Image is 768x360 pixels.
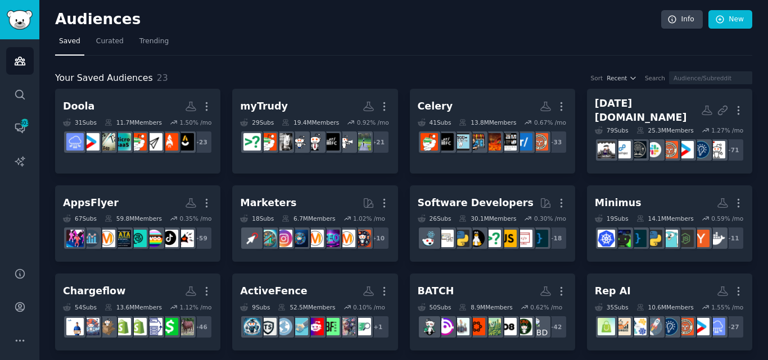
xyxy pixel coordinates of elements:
div: Doola [63,99,94,113]
img: CashApp [161,318,178,335]
div: myTrudy [240,99,288,113]
div: Software Developers [418,196,534,210]
a: Saved [55,33,84,56]
span: Recent [607,74,627,82]
img: Delta8_gummies [452,318,469,335]
a: AppsFlyer67Subs59.8MMembers0.35% /mo+59TikTokAdsTikTokMarketingwoocommerceBusinessAnalyticsLearnD... [55,185,220,262]
a: Chargeflow54Subs13.6MMembers1.12% /mo+46FinancialchargebackCashAppPaymentProcessingDropshipping_G... [55,274,220,350]
div: 6.7M Members [282,215,335,222]
div: 52.5M Members [278,303,335,311]
img: SaaS [708,318,725,335]
img: analytics [82,230,100,247]
img: AI_Agents [82,318,100,335]
div: 0.10 % /mo [353,303,385,311]
img: StartUpIndia [161,133,178,151]
div: + 71 [721,138,744,162]
img: DigitalMarketing [306,230,324,247]
h2: Audiences [55,11,661,29]
div: 35 Sub s [595,303,629,311]
div: 0.35 % /mo [179,215,211,222]
a: Info [661,10,703,29]
div: 1.12 % /mo [179,303,211,311]
img: linux [468,230,485,247]
img: SalesOperations [629,318,647,335]
img: cscareerquestions [484,230,501,247]
div: 0.62 % /mo [530,303,562,311]
div: 0.30 % /mo [534,215,566,222]
a: Trending [135,33,173,56]
img: PaymentProcessing [145,318,162,335]
img: RemoteWorkers [275,133,292,151]
div: Marketers [240,196,296,210]
div: + 27 [721,315,744,339]
div: ActiveFence [240,284,307,298]
img: webdev [515,230,532,247]
a: Software Developers26Subs30.1MMembers0.30% /mo+18programmingwebdevjavascriptcscareerquestionslinu... [410,185,575,262]
img: LearnDataAnalytics [114,230,131,247]
img: javascript [499,230,517,247]
img: recruitinghell [484,133,501,151]
img: Accounting [421,133,438,151]
img: digital_marketing [291,230,308,247]
div: 1.27 % /mo [711,126,743,134]
a: ActiveFence9Subs52.5MMembers0.10% /mo+1jobboardsearchgenerativeAIbattlefield2042cybersecuritytech... [232,274,397,350]
img: news [275,318,292,335]
img: cscareerquestions [243,133,261,151]
div: 30.1M Members [459,215,516,222]
div: 19.4M Members [282,119,339,126]
img: microsaas [114,133,131,151]
img: Career_Advice [306,133,324,151]
input: Audience/Subreddit [669,71,752,84]
img: RecruitmentAgencies [515,133,532,151]
a: [DATE][DOMAIN_NAME]79Subs25.3MMembers1.27% /mo+71nonprofitEntrepreneurshipstartupEntrepreneurRide... [587,89,752,174]
div: + 59 [189,226,213,250]
a: Rep AI35Subs10.6MMembers1.55% /mo+27SaaSstartupEntrepreneurRideAlongEntrepreneurshipstartupsSales... [587,274,752,350]
img: ycombinator [692,230,710,247]
img: learnpython [436,230,454,247]
img: Python [645,230,662,247]
div: 54 Sub s [63,303,97,311]
img: Shopify_Success [598,318,615,335]
img: indianstartups [177,133,194,151]
img: Python [452,230,469,247]
img: freelance_forhire [338,133,355,151]
a: Minimus19Subs14.1MMembers0.59% /mo+11dockerycombinatornodegolangPythonprogrammingSecurityCareerAd... [587,185,752,262]
div: 59.8M Members [105,215,162,222]
img: marketing [338,230,355,247]
img: reactjs [421,230,438,247]
img: Financialchargeback [177,318,194,335]
img: nonprofit [708,141,725,158]
div: 9 Sub s [240,303,270,311]
img: programming [629,230,647,247]
img: InstagramMarketing [275,230,292,247]
img: programming [531,230,548,247]
div: Search [645,74,665,82]
img: CBDhempBuds [531,318,548,335]
img: FinancialCareers [436,133,454,151]
img: CannabisNewsInfo [436,318,454,335]
div: 0.59 % /mo [711,215,743,222]
img: EntrepreneurRideAlong [676,318,694,335]
img: battlefield2042 [322,318,340,335]
div: 79 Sub s [595,126,629,134]
img: EntrepreneurRideAlong [531,133,548,151]
button: Recent [607,74,637,82]
div: 0.92 % /mo [357,119,389,126]
div: 1.50 % /mo [179,119,211,126]
img: startups_promotion [145,133,162,151]
div: 50 Sub s [418,303,451,311]
img: SmallBusinessOwners [468,133,485,151]
img: SaaS [66,133,84,151]
a: myTrudy29Subs19.4MMembers0.92% /mo+21findapathfreelance_forhireFinancialCareersCareer_Advicehirin... [232,89,397,174]
img: CBD [515,318,532,335]
div: + 46 [189,315,213,339]
div: + 23 [189,130,213,154]
a: New [708,10,752,29]
span: 23 [157,72,168,83]
a: Celery41Subs13.8MMembers0.67% /mo+33EntrepreneurRideAlongRecruitmentAgenciesRecruitmentrecruiting... [410,89,575,174]
span: Trending [139,37,169,47]
span: 403 [20,119,30,127]
img: generativeAI [338,318,355,335]
a: Marketers18Subs6.7MMembers1.02% /mo+10socialmediamarketingSEODigitalMarketingdigital_marketingIns... [232,185,397,262]
img: startup [676,141,694,158]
